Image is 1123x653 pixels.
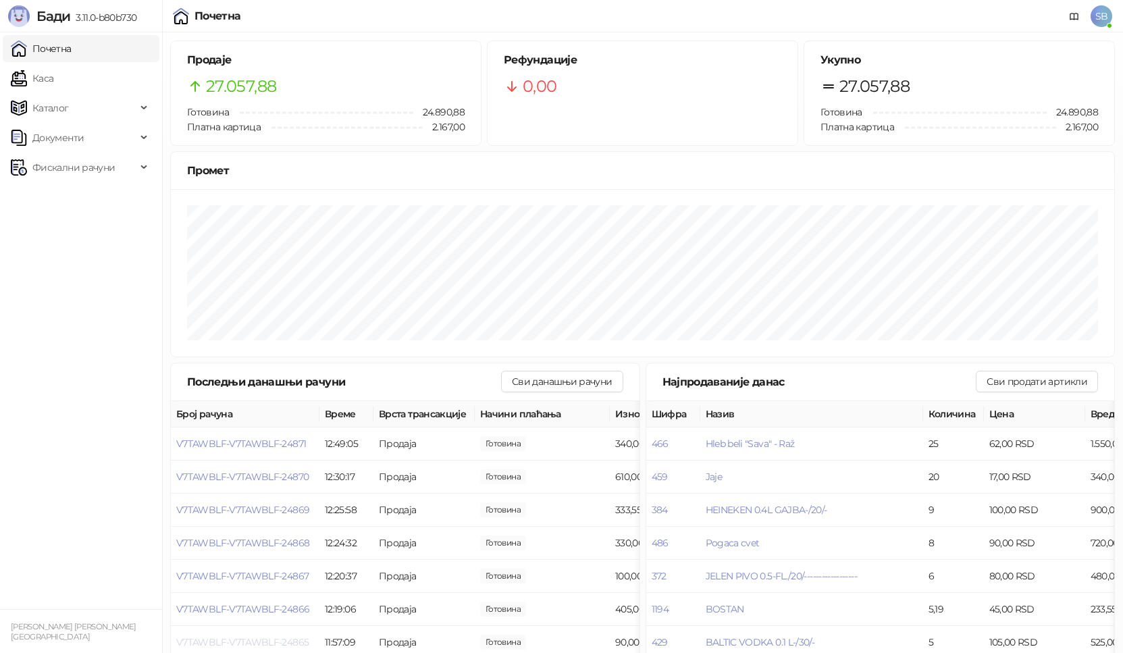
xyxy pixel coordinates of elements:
div: Најпродаваније данас [662,373,976,390]
span: SB [1091,5,1112,27]
button: Сви данашњи рачуни [501,371,623,392]
th: Цена [984,401,1085,427]
span: 340,00 [480,436,526,451]
span: 2.167,00 [1056,120,1098,134]
td: Продаја [373,494,475,527]
a: Каса [11,65,53,92]
td: 12:49:05 [319,427,373,461]
span: 27.057,88 [839,74,910,99]
h5: Укупно [820,52,1098,68]
th: Врста трансакције [373,401,475,427]
td: Продаја [373,560,475,593]
h5: Рефундације [504,52,781,68]
button: 372 [652,570,667,582]
div: Промет [187,162,1098,179]
button: V7TAWBLF-V7TAWBLF-24870 [176,471,309,483]
img: Logo [8,5,30,27]
span: Платна картица [820,121,894,133]
td: 405,00 RSD [610,593,711,626]
td: Продаја [373,461,475,494]
span: Готовина [820,106,862,118]
td: 62,00 RSD [984,427,1085,461]
span: Бади [36,8,70,24]
td: 8 [923,527,984,560]
th: Време [319,401,373,427]
span: 90,00 [480,635,526,650]
th: Количина [923,401,984,427]
td: 12:19:06 [319,593,373,626]
span: 610,00 [480,469,526,484]
button: 459 [652,471,668,483]
span: Документи [32,124,84,151]
td: 20 [923,461,984,494]
td: 5,19 [923,593,984,626]
td: 6 [923,560,984,593]
span: 405,00 [480,602,526,617]
span: Каталог [32,95,69,122]
button: V7TAWBLF-V7TAWBLF-24865 [176,636,309,648]
button: V7TAWBLF-V7TAWBLF-24867 [176,570,309,582]
button: Сви продати артикли [976,371,1098,392]
td: 610,00 RSD [610,461,711,494]
span: 3.11.0-b80b730 [70,11,136,24]
div: Почетна [194,11,241,22]
button: V7TAWBLF-V7TAWBLF-24871 [176,438,306,450]
td: 330,00 RSD [610,527,711,560]
button: 486 [652,537,669,549]
td: 9 [923,494,984,527]
td: 333,55 RSD [610,494,711,527]
span: 2.167,00 [423,120,465,134]
button: 466 [652,438,669,450]
td: 45,00 RSD [984,593,1085,626]
button: HEINEKEN 0.4L GAJBA-/20/- [706,504,827,516]
td: 25 [923,427,984,461]
td: Продаја [373,427,475,461]
span: V7TAWBLF-V7TAWBLF-24866 [176,603,309,615]
td: 12:25:58 [319,494,373,527]
button: V7TAWBLF-V7TAWBLF-24868 [176,537,309,549]
a: Почетна [11,35,72,62]
button: 1194 [652,603,669,615]
td: 12:20:37 [319,560,373,593]
a: Документација [1064,5,1085,27]
button: Jaje [706,471,722,483]
span: 100,00 [480,569,526,583]
span: 24.890,88 [1047,105,1098,120]
th: Број рачуна [171,401,319,427]
td: 90,00 RSD [984,527,1085,560]
span: 27.057,88 [206,74,276,99]
td: 340,00 RSD [610,427,711,461]
span: 333,55 [480,502,526,517]
td: 100,00 RSD [610,560,711,593]
td: 12:24:32 [319,527,373,560]
th: Шифра [646,401,700,427]
button: Pogaca cvet [706,537,760,549]
span: Готовина [187,106,229,118]
td: 100,00 RSD [984,494,1085,527]
span: Платна картица [187,121,261,133]
td: 17,00 RSD [984,461,1085,494]
button: Hleb beli "Sava" - Raž [706,438,795,450]
h5: Продаје [187,52,465,68]
span: 24.890,88 [413,105,465,120]
button: 384 [652,504,668,516]
button: JELEN PIVO 0.5-FL./20/------------------ [706,570,857,582]
th: Начини плаћања [475,401,610,427]
button: BOSTAN [706,603,744,615]
button: V7TAWBLF-V7TAWBLF-24869 [176,504,309,516]
div: Последњи данашњи рачуни [187,373,501,390]
td: 80,00 RSD [984,560,1085,593]
button: BALTIC VODKA 0.1 L-/30/- [706,636,815,648]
